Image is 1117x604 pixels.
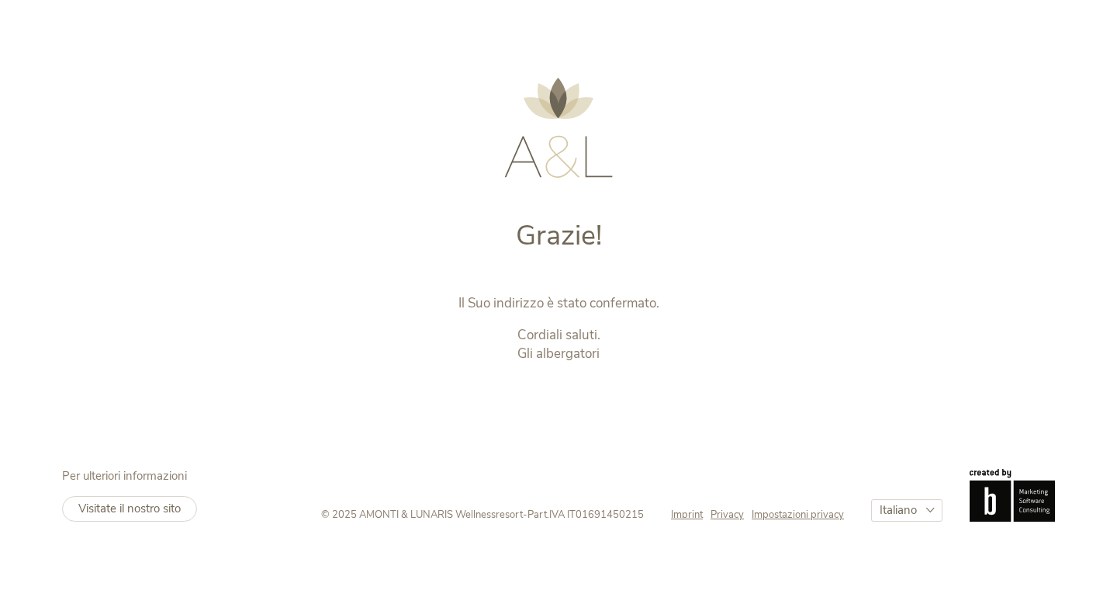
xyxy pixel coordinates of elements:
[523,508,527,522] span: -
[235,326,883,363] p: Cordiali saluti. Gli albergatori
[752,508,844,522] a: Impostazioni privacy
[970,469,1055,522] img: Brandnamic GmbH | Leading Hospitality Solutions
[62,496,197,522] a: Visitate il nostro sito
[321,508,523,522] span: © 2025 AMONTI & LUNARIS Wellnessresort
[711,508,744,522] span: Privacy
[516,217,602,255] span: Grazie!
[671,508,711,522] a: Imprint
[62,468,187,484] span: Per ulteriori informazioni
[235,294,883,313] p: Il Suo indirizzo è stato confermato.
[504,78,613,178] img: AMONTI & LUNARIS Wellnessresort
[711,508,752,522] a: Privacy
[671,508,703,522] span: Imprint
[527,508,644,522] span: Part.IVA IT01691450215
[78,501,181,516] span: Visitate il nostro sito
